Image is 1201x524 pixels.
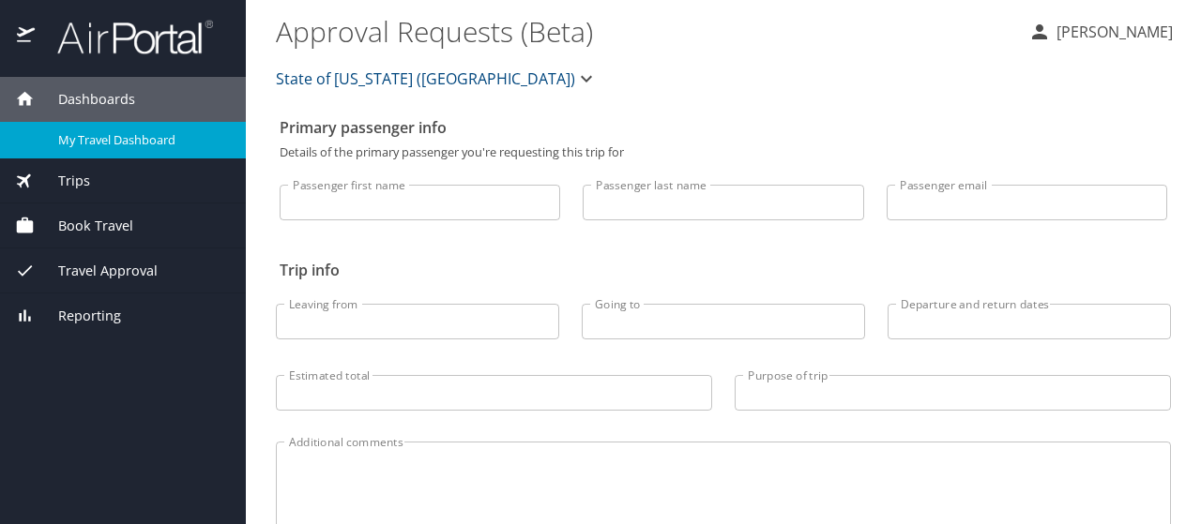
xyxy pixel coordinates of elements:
[1021,15,1180,49] button: [PERSON_NAME]
[58,131,223,149] span: My Travel Dashboard
[35,171,90,191] span: Trips
[35,216,133,236] span: Book Travel
[17,19,37,55] img: icon-airportal.png
[280,255,1167,285] h2: Trip info
[37,19,213,55] img: airportal-logo.png
[276,66,575,92] span: State of [US_STATE] ([GEOGRAPHIC_DATA])
[35,306,121,326] span: Reporting
[280,146,1167,158] p: Details of the primary passenger you're requesting this trip for
[268,60,605,97] button: State of [US_STATE] ([GEOGRAPHIC_DATA])
[35,261,158,281] span: Travel Approval
[1051,21,1173,43] p: [PERSON_NAME]
[276,2,1013,60] h1: Approval Requests (Beta)
[280,112,1167,142] h2: Primary passenger info
[35,89,135,110] span: Dashboards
